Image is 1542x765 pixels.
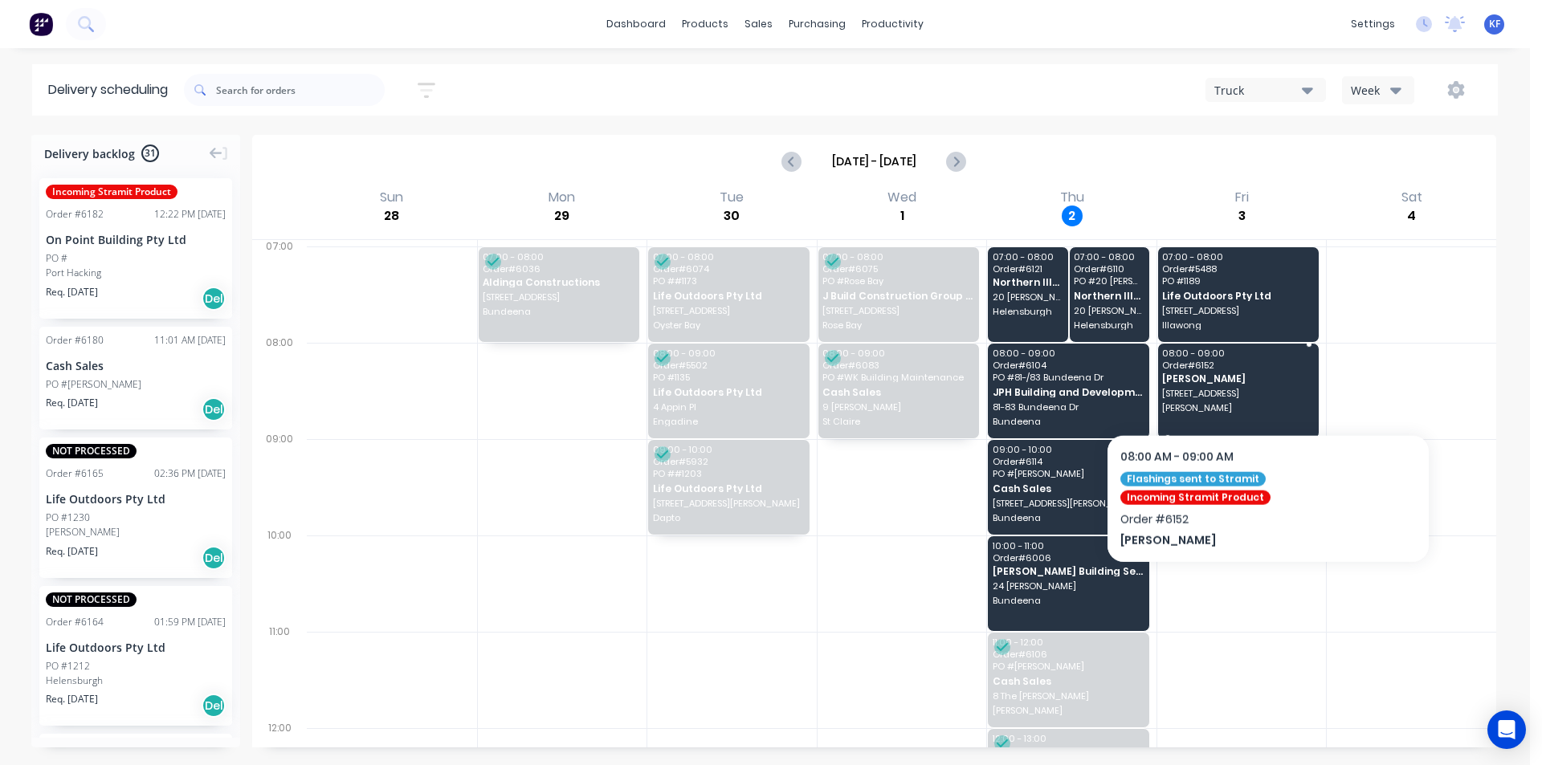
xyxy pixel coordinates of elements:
[1397,189,1427,205] div: Sat
[202,546,226,570] div: Del
[252,622,307,718] div: 11:00
[46,377,141,392] div: PO #[PERSON_NAME]
[993,360,1143,370] span: Order # 6104
[993,469,1143,478] span: PO # [PERSON_NAME]
[202,287,226,311] div: Del
[781,12,854,36] div: purchasing
[1074,252,1144,262] span: 07:00 - 08:00
[653,402,803,412] span: 4 Appin Pl
[1162,264,1312,274] span: Order # 5488
[653,360,803,370] span: Order # 5502
[1162,360,1312,370] span: Order # 6152
[46,231,226,248] div: On Point Building Pty Ltd
[46,251,67,266] div: PO #
[216,74,385,106] input: Search for orders
[993,264,1063,274] span: Order # 6121
[822,306,973,315] span: [STREET_ADDRESS]
[154,615,226,629] div: 01:59 PM [DATE]
[1162,373,1312,384] span: [PERSON_NAME]
[993,307,1063,316] span: Helensburgh
[1351,82,1397,99] div: Week
[1489,17,1500,31] span: KF
[653,469,803,478] span: PO # #1203
[202,694,226,718] div: Del
[993,691,1143,701] span: 8 The [PERSON_NAME]
[46,333,104,348] div: Order # 6180
[653,306,803,315] span: [STREET_ADDRESS]
[29,12,53,36] img: Factory
[1162,306,1312,315] span: [STREET_ADDRESS]
[375,189,408,205] div: Sun
[46,396,98,410] span: Req. [DATE]
[993,252,1063,262] span: 07:00 - 08:00
[822,417,973,426] span: St Claire
[993,649,1143,659] span: Order # 6106
[822,276,973,286] span: PO # Rose Bay
[483,252,633,262] span: 07:00 - 08:00
[993,746,1143,755] span: Order # 5808
[993,734,1143,743] span: 12:00 - 13:00
[252,237,307,333] div: 07:00
[822,372,973,382] span: PO # WK Building Maintenance
[993,581,1143,591] span: 24 [PERSON_NAME]
[46,692,98,706] span: Req. [DATE]
[822,360,973,370] span: Order # 6083
[1205,78,1326,102] button: Truck
[1074,264,1144,274] span: Order # 6110
[46,615,104,629] div: Order # 6164
[721,205,742,226] div: 30
[46,659,90,673] div: PO #1212
[483,264,633,274] span: Order # 6036
[993,676,1143,686] span: Cash Sales
[252,333,307,429] div: 08:00
[46,639,226,656] div: Life Outdoors Pty Ltd
[1162,252,1312,262] span: 07:00 - 08:00
[46,673,226,688] div: Helensburgh
[653,320,803,330] span: Oyster Bay
[993,387,1143,397] span: JPH Building and Development Pty Ltd
[44,145,135,162] span: Delivery backlog
[822,291,973,301] span: J Build Construction Group Pty Ltd
[141,144,159,162] span: 31
[653,372,803,382] span: PO # 1135
[252,429,307,526] div: 09:00
[653,348,803,358] span: 08:00 - 09:00
[46,525,226,539] div: [PERSON_NAME]
[46,444,137,458] span: NOT PROCESSED
[1074,276,1144,286] span: PO # 20 [PERSON_NAME] St
[598,12,674,36] a: dashboard
[883,189,921,205] div: Wed
[1074,320,1144,330] span: Helensburgh
[674,12,736,36] div: products
[483,292,633,302] span: [STREET_ADDRESS]
[653,264,803,274] span: Order # 6074
[822,348,973,358] span: 08:00 - 09:00
[483,277,633,287] span: Aldinga Constructions
[653,457,803,466] span: Order # 5932
[993,513,1143,523] span: Bundeena
[154,466,226,481] div: 02:36 PM [DATE]
[1162,403,1312,413] span: [PERSON_NAME]
[154,207,226,222] div: 12:22 PM [DATE]
[1162,348,1312,358] span: 08:00 - 09:00
[822,387,973,397] span: Cash Sales
[154,333,226,348] div: 11:01 AM [DATE]
[381,205,402,226] div: 28
[252,526,307,622] div: 10:00
[46,185,177,199] span: Incoming Stramit Product
[993,596,1143,605] span: Bundeena
[715,189,749,205] div: Tue
[1342,76,1414,104] button: Week
[993,445,1143,454] span: 09:00 - 10:00
[736,12,781,36] div: sales
[1162,291,1312,301] span: Life Outdoors Pty Ltd
[46,285,98,299] span: Req. [DATE]
[1231,205,1252,226] div: 3
[1230,189,1254,205] div: Fri
[46,592,137,607] span: NOT PROCESSED
[552,205,573,226] div: 29
[993,372,1143,382] span: PO # 81-/83 Bundeena Dr
[653,417,803,426] span: Engadine
[46,511,90,525] div: PO #1230
[46,207,104,222] div: Order # 6182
